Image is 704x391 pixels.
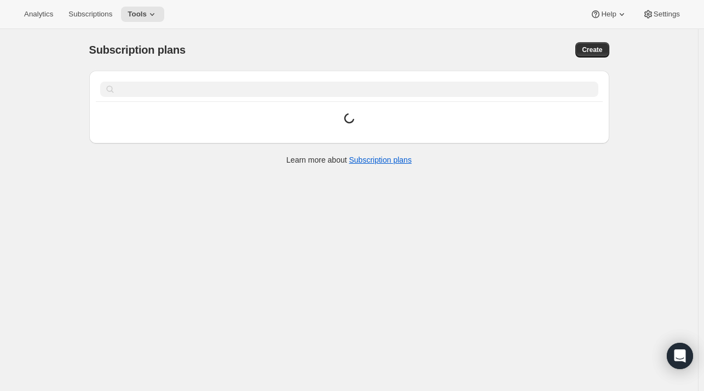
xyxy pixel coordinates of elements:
button: Subscriptions [62,7,119,22]
span: Tools [128,10,147,19]
a: Subscription plans [349,156,412,164]
span: Subscription plans [89,44,186,56]
p: Learn more about [286,154,412,165]
button: Analytics [18,7,60,22]
span: Analytics [24,10,53,19]
span: Help [601,10,616,19]
button: Create [575,42,609,58]
span: Subscriptions [68,10,112,19]
button: Tools [121,7,164,22]
button: Settings [636,7,686,22]
span: Create [582,45,602,54]
span: Settings [654,10,680,19]
div: Open Intercom Messenger [667,343,693,369]
button: Help [584,7,633,22]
